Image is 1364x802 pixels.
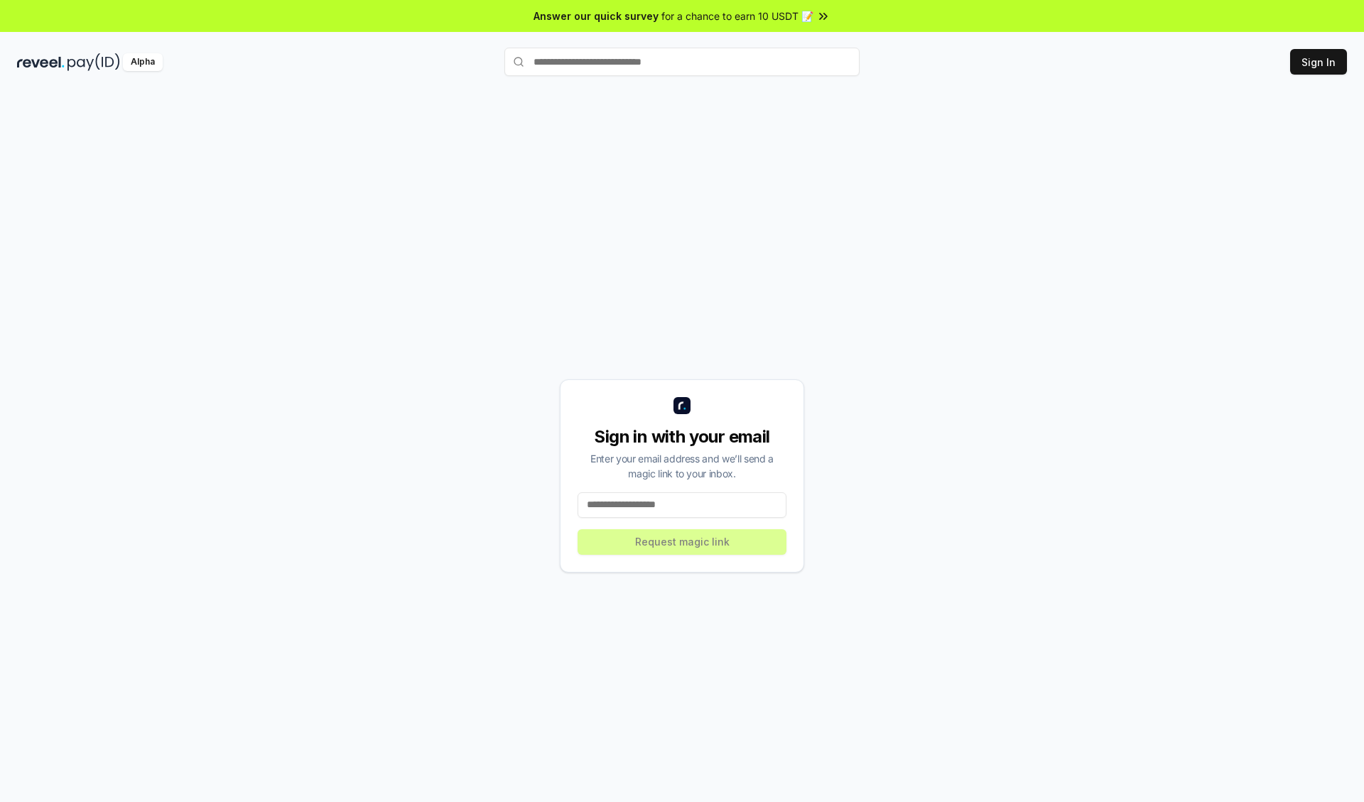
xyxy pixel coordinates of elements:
span: Answer our quick survey [534,9,659,23]
div: Sign in with your email [578,426,786,448]
button: Sign In [1290,49,1347,75]
img: logo_small [673,397,691,414]
div: Alpha [123,53,163,71]
img: reveel_dark [17,53,65,71]
span: for a chance to earn 10 USDT 📝 [661,9,813,23]
div: Enter your email address and we’ll send a magic link to your inbox. [578,451,786,481]
img: pay_id [67,53,120,71]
